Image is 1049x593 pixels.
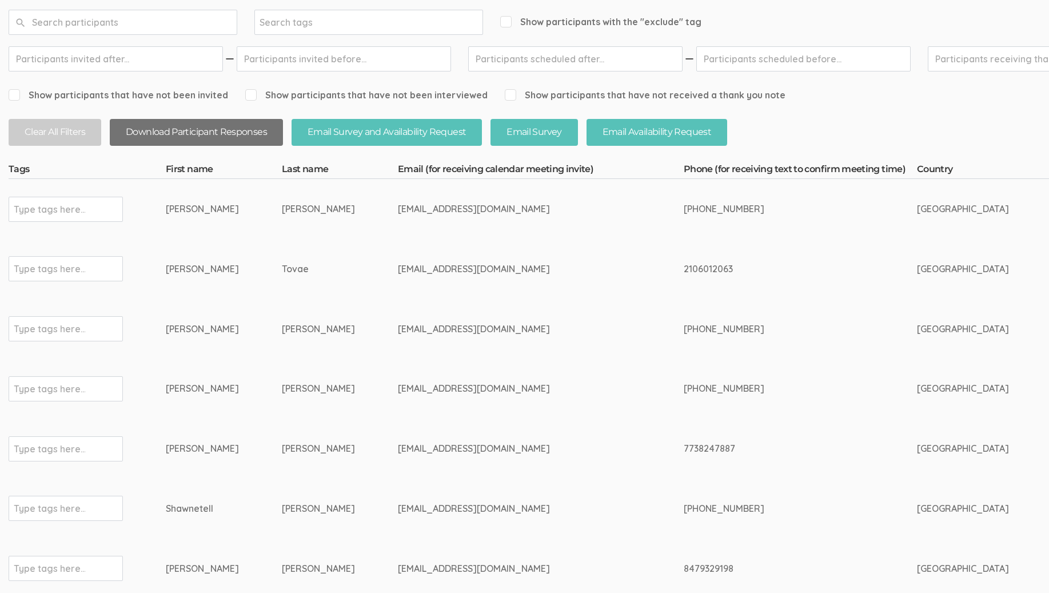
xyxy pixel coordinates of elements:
input: Search participants [9,10,237,35]
iframe: Chat Widget [992,538,1049,593]
div: [PHONE_NUMBER] [684,202,874,216]
input: Search tags [260,15,331,30]
div: [PERSON_NAME] [166,382,239,395]
span: Show participants that have not been invited [9,89,228,102]
div: [EMAIL_ADDRESS][DOMAIN_NAME] [398,502,641,515]
input: Type tags here... [14,261,85,276]
div: 8479329198 [684,562,874,575]
input: Participants invited after... [9,46,223,71]
th: Phone (for receiving text to confirm meeting time) [684,163,917,179]
div: [GEOGRAPHIC_DATA] [917,262,1009,276]
div: [EMAIL_ADDRESS][DOMAIN_NAME] [398,262,641,276]
th: Tags [9,163,166,179]
div: Tovae [282,262,355,276]
div: [EMAIL_ADDRESS][DOMAIN_NAME] [398,323,641,336]
div: 7738247887 [684,442,874,455]
img: dash.svg [224,46,236,71]
div: [GEOGRAPHIC_DATA] [917,382,1009,395]
input: Type tags here... [14,202,85,217]
div: [PERSON_NAME] [166,323,239,336]
div: [PERSON_NAME] [166,262,239,276]
div: [PERSON_NAME] [282,323,355,336]
div: Shawnetell [166,502,239,515]
div: [GEOGRAPHIC_DATA] [917,202,1009,216]
input: Participants invited before... [237,46,451,71]
div: 2106012063 [684,262,874,276]
input: Participants scheduled before... [696,46,911,71]
div: [PERSON_NAME] [166,442,239,455]
span: Show participants that have not received a thank you note [505,89,785,102]
span: Show participants with the "exclude" tag [500,15,701,29]
input: Participants scheduled after... [468,46,683,71]
input: Type tags here... [14,381,85,396]
img: dash.svg [684,46,695,71]
div: [PHONE_NUMBER] [684,382,874,395]
div: [PERSON_NAME] [282,562,355,575]
span: Show participants that have not been interviewed [245,89,488,102]
div: [PERSON_NAME] [282,382,355,395]
input: Type tags here... [14,561,85,576]
button: Email Availability Request [587,119,727,146]
div: [GEOGRAPHIC_DATA] [917,323,1009,336]
div: [PERSON_NAME] [282,442,355,455]
div: [PERSON_NAME] [166,562,239,575]
div: [GEOGRAPHIC_DATA] [917,442,1009,455]
div: [EMAIL_ADDRESS][DOMAIN_NAME] [398,442,641,455]
button: Download Participant Responses [110,119,283,146]
div: [PHONE_NUMBER] [684,323,874,336]
div: [EMAIL_ADDRESS][DOMAIN_NAME] [398,562,641,575]
div: [PERSON_NAME] [282,202,355,216]
div: [GEOGRAPHIC_DATA] [917,502,1009,515]
input: Type tags here... [14,441,85,456]
div: [GEOGRAPHIC_DATA] [917,562,1009,575]
button: Clear All Filters [9,119,101,146]
div: [PERSON_NAME] [166,202,239,216]
input: Type tags here... [14,501,85,516]
div: [PHONE_NUMBER] [684,502,874,515]
th: Email (for receiving calendar meeting invite) [398,163,684,179]
div: [EMAIL_ADDRESS][DOMAIN_NAME] [398,382,641,395]
input: Type tags here... [14,321,85,336]
th: First name [166,163,282,179]
th: Last name [282,163,398,179]
div: [EMAIL_ADDRESS][DOMAIN_NAME] [398,202,641,216]
div: [PERSON_NAME] [282,502,355,515]
button: Email Survey and Availability Request [292,119,482,146]
button: Email Survey [490,119,577,146]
